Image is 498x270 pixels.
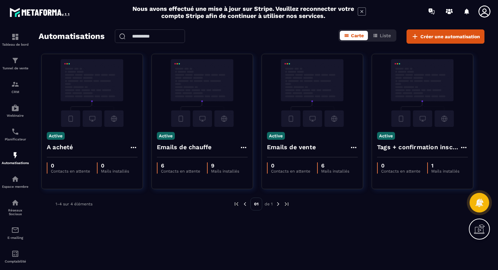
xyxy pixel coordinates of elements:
[47,142,73,152] h4: A acheté
[377,59,468,127] img: automation-background
[284,201,290,207] img: next
[2,185,29,188] p: Espace membre
[157,132,175,140] p: Active
[11,33,19,41] img: formation
[2,122,29,146] a: schedulerschedulerPlanificateur
[2,137,29,141] p: Planificateur
[11,199,19,207] img: social-network
[431,162,459,169] p: 1
[321,169,349,174] p: Mails installés
[380,33,391,38] span: Liste
[407,29,484,44] button: Créer une automatisation
[47,132,65,140] p: Active
[2,245,29,268] a: accountantaccountantComptabilité
[56,202,92,206] p: 1-4 sur 4 éléments
[2,90,29,94] p: CRM
[2,194,29,221] a: social-networksocial-networkRéseaux Sociaux
[340,31,368,40] button: Carte
[2,221,29,245] a: emailemailE-mailing
[275,201,281,207] img: next
[265,201,273,207] p: de 1
[9,6,70,18] img: logo
[11,57,19,65] img: formation
[39,29,105,44] h2: Automatisations
[2,114,29,117] p: Webinaire
[2,51,29,75] a: formationformationTunnel de vente
[11,226,19,234] img: email
[381,162,420,169] p: 0
[2,75,29,99] a: formationformationCRM
[2,161,29,165] p: Automatisations
[381,169,420,174] p: Contacts en attente
[267,59,358,127] img: automation-background
[101,169,129,174] p: Mails installés
[11,104,19,112] img: automations
[11,175,19,183] img: automations
[369,31,395,40] button: Liste
[157,59,248,127] img: automation-background
[2,66,29,70] p: Tunnel de vente
[2,99,29,122] a: automationsautomationsWebinaire
[161,162,200,169] p: 6
[211,169,239,174] p: Mails installés
[47,59,138,127] img: automation-background
[2,236,29,240] p: E-mailing
[211,162,239,169] p: 9
[351,33,364,38] span: Carte
[157,142,211,152] h4: Emails de chauffe
[51,162,90,169] p: 0
[51,169,90,174] p: Contacts en attente
[2,28,29,51] a: formationformationTableau de bord
[2,208,29,216] p: Réseaux Sociaux
[242,201,248,207] img: prev
[11,250,19,258] img: accountant
[431,169,459,174] p: Mails installés
[233,201,240,207] img: prev
[420,33,480,40] span: Créer une automatisation
[101,162,129,169] p: 0
[267,132,285,140] p: Active
[271,162,310,169] p: 0
[377,142,460,152] h4: Tags + confirmation inscription
[250,198,262,210] p: 01
[11,128,19,136] img: scheduler
[377,132,395,140] p: Active
[321,162,349,169] p: 6
[2,146,29,170] a: automationsautomationsAutomatisations
[11,80,19,88] img: formation
[271,169,310,174] p: Contacts en attente
[2,170,29,194] a: automationsautomationsEspace membre
[11,151,19,159] img: automations
[2,260,29,263] p: Comptabilité
[161,169,200,174] p: Contacts en attente
[267,142,316,152] h4: Emails de vente
[2,43,29,46] p: Tableau de bord
[132,5,354,19] h2: Nous avons effectué une mise à jour sur Stripe. Veuillez reconnecter votre compte Stripe afin de ...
